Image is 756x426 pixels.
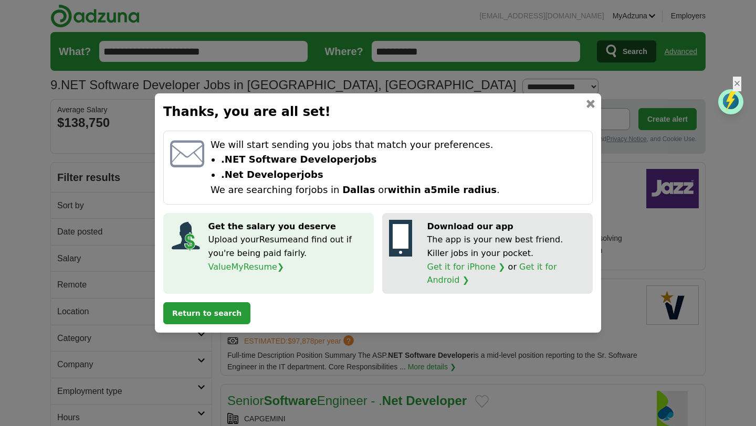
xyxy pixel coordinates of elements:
[208,233,367,273] p: Upload your Resume and find out if you're being paid fairly.
[211,183,586,198] p: We are searching for jobs in or .
[163,102,593,122] h2: Thanks, you are all set!
[211,137,586,153] p: We will start sending you jobs that match your preferences.
[388,184,497,195] span: within a 5 mile radius
[427,262,506,272] a: Get it for iPhone ❯
[342,184,375,195] span: Dallas
[427,220,586,233] p: Download our app
[221,152,586,167] li: .NET Software Developer jobs
[427,233,586,286] p: The app is your new best friend. Killer jobs in your pocket. or
[221,167,586,183] li: .net developer jobs
[208,220,367,233] p: Get the salary you deserve
[208,262,285,272] a: ValueMyResume❯
[163,302,250,324] button: Return to search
